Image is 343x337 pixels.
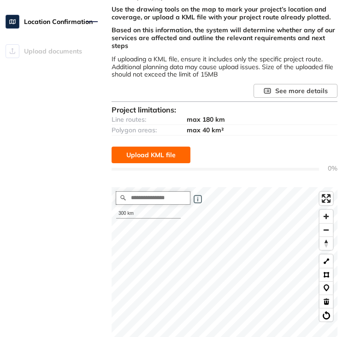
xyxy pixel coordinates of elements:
button: Zoom in [319,210,333,223]
button: Polygon tool (p) [319,268,333,281]
div: Use the drawing tools on the map to mark your project’s location and coverage, or upload a KML fi... [112,6,337,27]
div: 300 km [116,209,181,219]
button: Upload KML file [112,147,190,163]
span: max 40 km² [187,126,224,134]
span: Reset bearing to north [319,237,333,250]
span: Line routes: [112,115,146,124]
span: See more details [275,86,328,96]
span: 0% [319,165,337,172]
button: Reset bearing to north [319,236,333,250]
span: Upload documents [24,42,82,60]
button: Zoom out [319,223,333,236]
button: Enter fullscreen [319,192,333,205]
span: max 180 km [187,115,225,124]
span: Location Confirmation [24,12,93,31]
div: If uploading a KML file, ensure it includes only the specific project route. Additional planning ... [112,55,337,84]
div: Project limitations: [112,106,337,114]
button: See more details [254,84,337,98]
input: Search place... [116,192,190,204]
div: Based on this information, the system will determine whether any of our services are affected and... [112,26,337,55]
span: Zoom out [319,224,333,236]
button: Delete [319,295,333,308]
button: LineString tool (l) [319,254,333,268]
span: Polygon areas: [112,126,157,134]
button: Marker tool (m) [319,281,333,295]
span: Upload KML file [126,150,176,160]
